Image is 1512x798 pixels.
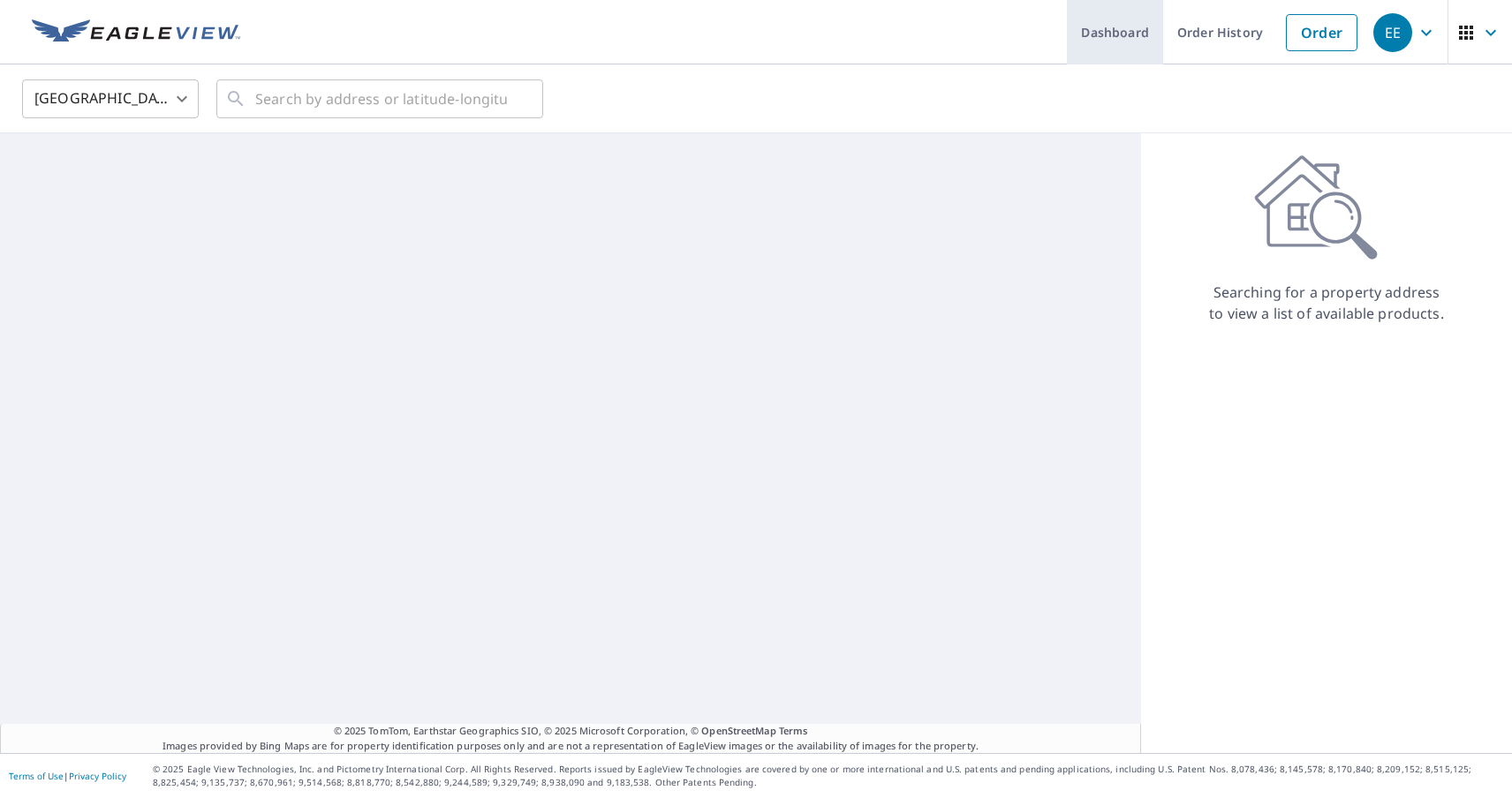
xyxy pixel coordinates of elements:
a: OpenStreetMap [701,724,775,737]
div: EE [1373,13,1412,52]
a: Privacy Policy [69,770,126,782]
div: [GEOGRAPHIC_DATA] [22,74,199,124]
img: EV Logo [32,19,240,46]
p: | [9,771,126,781]
a: Terms of Use [9,770,64,782]
a: Terms [779,724,808,737]
a: Order [1286,14,1357,51]
input: Search by address or latitude-longitude [255,74,507,124]
p: Searching for a property address to view a list of available products. [1208,282,1445,324]
p: © 2025 Eagle View Technologies, Inc. and Pictometry International Corp. All Rights Reserved. Repo... [153,763,1503,789]
span: © 2025 TomTom, Earthstar Geographics SIO, © 2025 Microsoft Corporation, © [334,724,808,739]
